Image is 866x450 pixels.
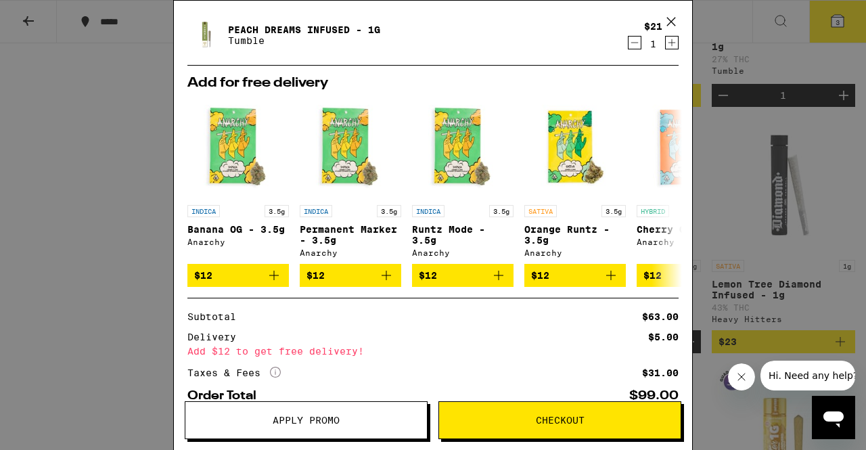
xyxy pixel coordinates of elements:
[187,390,266,402] div: Order Total
[412,248,514,257] div: Anarchy
[228,24,380,35] a: Peach Dreams Infused - 1g
[185,401,428,439] button: Apply Promo
[412,205,445,217] p: INDICA
[728,363,755,390] iframe: Close message
[629,390,679,402] div: $99.00
[524,248,626,257] div: Anarchy
[187,264,289,287] button: Add to bag
[187,332,246,342] div: Delivery
[194,270,212,281] span: $12
[8,9,97,20] span: Hi. Need any help?
[187,224,289,235] p: Banana OG - 3.5g
[412,224,514,246] p: Runtz Mode - 3.5g
[601,205,626,217] p: 3.5g
[228,35,380,46] p: Tumble
[187,76,679,90] h2: Add for free delivery
[300,248,401,257] div: Anarchy
[524,205,557,217] p: SATIVA
[644,21,662,32] div: $21
[187,16,225,54] img: Peach Dreams Infused - 1g
[187,97,289,198] img: Anarchy - Banana OG - 3.5g
[300,205,332,217] p: INDICA
[412,97,514,264] a: Open page for Runtz Mode - 3.5g from Anarchy
[187,205,220,217] p: INDICA
[637,205,669,217] p: HYBRID
[489,205,514,217] p: 3.5g
[300,97,401,198] img: Anarchy - Permanent Marker - 3.5g
[637,224,738,235] p: Cherry OG - 3.5g
[300,97,401,264] a: Open page for Permanent Marker - 3.5g from Anarchy
[412,97,514,198] img: Anarchy - Runtz Mode - 3.5g
[419,270,437,281] span: $12
[306,270,325,281] span: $12
[273,415,340,425] span: Apply Promo
[524,97,626,264] a: Open page for Orange Runtz - 3.5g from Anarchy
[265,205,289,217] p: 3.5g
[187,346,679,356] div: Add $12 to get free delivery!
[642,312,679,321] div: $63.00
[637,97,738,264] a: Open page for Cherry OG - 3.5g from Anarchy
[300,264,401,287] button: Add to bag
[524,97,626,198] img: Anarchy - Orange Runtz - 3.5g
[643,270,662,281] span: $12
[187,312,246,321] div: Subtotal
[187,97,289,264] a: Open page for Banana OG - 3.5g from Anarchy
[648,332,679,342] div: $5.00
[812,396,855,439] iframe: Button to launch messaging window
[524,224,626,246] p: Orange Runtz - 3.5g
[637,238,738,246] div: Anarchy
[187,367,281,379] div: Taxes & Fees
[665,36,679,49] button: Increment
[637,97,738,198] img: Anarchy - Cherry OG - 3.5g
[438,401,681,439] button: Checkout
[531,270,549,281] span: $12
[377,205,401,217] p: 3.5g
[300,224,401,246] p: Permanent Marker - 3.5g
[536,415,585,425] span: Checkout
[644,39,662,49] div: 1
[628,36,641,49] button: Decrement
[412,264,514,287] button: Add to bag
[642,368,679,378] div: $31.00
[187,238,289,246] div: Anarchy
[524,264,626,287] button: Add to bag
[637,264,738,287] button: Add to bag
[760,361,855,390] iframe: Message from company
